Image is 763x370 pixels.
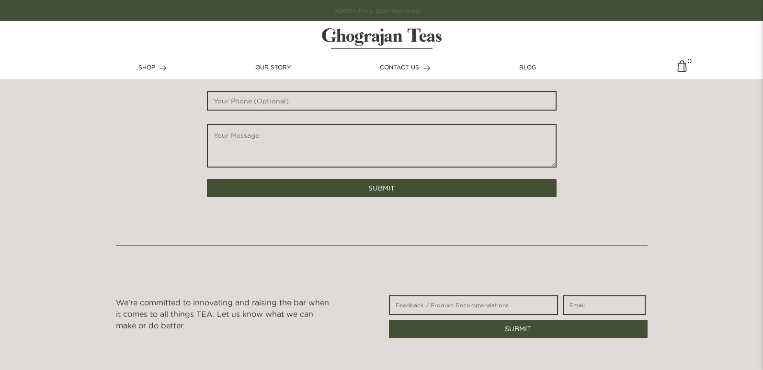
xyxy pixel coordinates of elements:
[563,295,646,315] input: Email
[380,63,431,72] a: CONTACT US
[380,64,419,70] span: CONTACT US
[207,179,557,197] button: SUBMIT
[389,295,558,315] input: Feedback / Product Recommendations
[519,63,536,72] a: BLOG
[389,320,648,338] button: SUBMIT
[207,91,557,111] input: Your Phone (Optional)
[138,64,155,70] span: SHOP
[322,28,442,49] img: logo-matt.svg
[138,63,167,72] a: SHOP
[423,66,431,71] img: forward-arrow.svg
[116,297,329,331] h4: We’re committed to innovating and raising the bar when it comes to all things TEA. Let us know wh...
[255,63,291,72] a: OUR STORY
[677,60,687,79] img: cart-icon-matt.svg
[677,60,687,79] a: 0
[687,56,692,61] span: 0
[159,66,167,71] img: forward-arrow.svg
